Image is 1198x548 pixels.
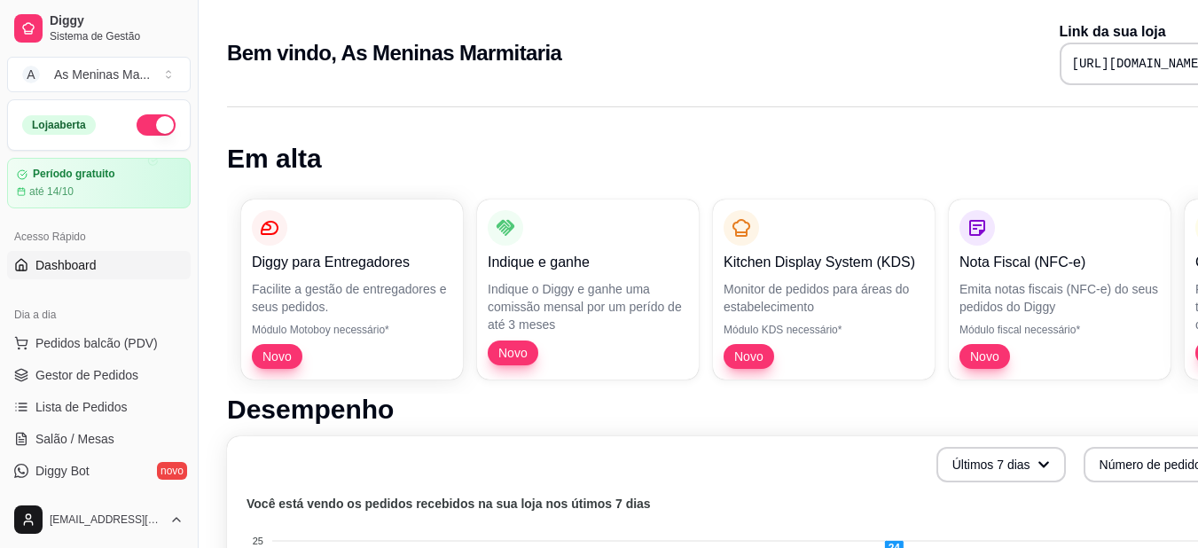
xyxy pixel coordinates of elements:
span: Dashboard [35,256,97,274]
h2: Bem vindo, As Meninas Marmitaria [227,39,561,67]
a: Diggy Botnovo [7,457,191,485]
span: Gestor de Pedidos [35,366,138,384]
p: Indique e ganhe [488,252,688,273]
a: Salão / Mesas [7,425,191,453]
button: [EMAIL_ADDRESS][DOMAIN_NAME] [7,498,191,541]
span: Lista de Pedidos [35,398,128,416]
p: Facilite a gestão de entregadores e seus pedidos. [252,280,452,316]
a: KDS [7,489,191,517]
span: Diggy Bot [35,462,90,480]
p: Nota Fiscal (NFC-e) [959,252,1160,273]
p: Módulo fiscal necessário* [959,323,1160,337]
p: Módulo KDS necessário* [724,323,924,337]
button: Select a team [7,57,191,92]
span: Novo [491,344,535,362]
button: Últimos 7 dias [936,447,1066,482]
p: Módulo Motoboy necessário* [252,323,452,337]
button: Nota Fiscal (NFC-e)Emita notas fiscais (NFC-e) do seus pedidos do DiggyMódulo fiscal necessário*Novo [949,200,1171,380]
div: Acesso Rápido [7,223,191,251]
a: DiggySistema de Gestão [7,7,191,50]
span: [EMAIL_ADDRESS][DOMAIN_NAME] [50,513,162,527]
span: Salão / Mesas [35,430,114,448]
span: Novo [255,348,299,365]
p: Emita notas fiscais (NFC-e) do seus pedidos do Diggy [959,280,1160,316]
div: Dia a dia [7,301,191,329]
button: Diggy para EntregadoresFacilite a gestão de entregadores e seus pedidos.Módulo Motoboy necessário... [241,200,463,380]
a: Período gratuitoaté 14/10 [7,158,191,208]
a: Lista de Pedidos [7,393,191,421]
div: As Meninas Ma ... [54,66,150,83]
span: Sistema de Gestão [50,29,184,43]
p: Monitor de pedidos para áreas do estabelecimento [724,280,924,316]
button: Indique e ganheIndique o Diggy e ganhe uma comissão mensal por um perído de até 3 mesesNovo [477,200,699,380]
text: Você está vendo os pedidos recebidos na sua loja nos útimos 7 dias [247,497,651,511]
p: Indique o Diggy e ganhe uma comissão mensal por um perído de até 3 meses [488,280,688,333]
a: Dashboard [7,251,191,279]
span: A [22,66,40,83]
span: Diggy [50,13,184,29]
article: Período gratuito [33,168,115,181]
span: Pedidos balcão (PDV) [35,334,158,352]
p: Kitchen Display System (KDS) [724,252,924,273]
article: até 14/10 [29,184,74,199]
span: Novo [963,348,1006,365]
button: Pedidos balcão (PDV) [7,329,191,357]
div: Loja aberta [22,115,96,135]
button: Kitchen Display System (KDS)Monitor de pedidos para áreas do estabelecimentoMódulo KDS necessário... [713,200,935,380]
tspan: 25 [253,536,263,546]
button: Alterar Status [137,114,176,136]
p: Diggy para Entregadores [252,252,452,273]
a: Gestor de Pedidos [7,361,191,389]
span: Novo [727,348,771,365]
